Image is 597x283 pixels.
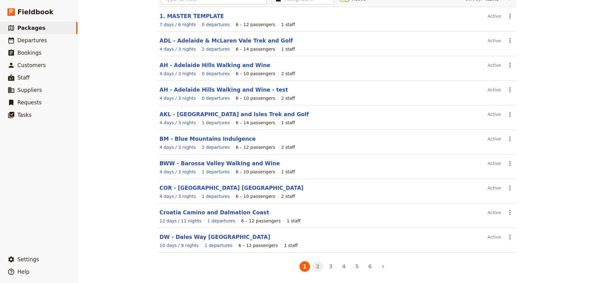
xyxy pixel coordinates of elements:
button: 6 [365,261,375,272]
div: 6 – 10 passengers [236,169,275,175]
div: 6 – 12 passengers [238,242,278,249]
a: View the departures for this package [202,46,230,52]
span: 4 days / 3 nights [160,194,196,199]
a: View the departures for this package [202,144,230,150]
span: 4 days / 3 nights [160,47,196,52]
a: View the departures for this package [202,193,230,199]
div: Active [488,35,501,46]
a: BWW - Barossa Valley Walking and Wine [160,160,280,167]
div: 2 staff [281,144,295,150]
div: Active [488,183,501,193]
div: Active [488,207,501,218]
span: Requests [17,99,42,106]
div: 2 staff [281,193,295,199]
a: 1. MASTER TEMPLATE [160,13,224,19]
button: 4 [339,261,349,272]
a: View the itinerary for this package [160,46,196,52]
div: 1 staff [284,242,298,249]
div: 6 – 12 passengers [241,218,281,224]
a: View the itinerary for this package [160,120,196,126]
button: Actions [505,232,515,242]
span: Settings [17,256,39,262]
button: Actions [505,207,515,218]
div: 1 staff [281,21,295,28]
div: 6 – 10 passengers [236,193,275,199]
button: 1 [299,261,310,272]
button: Actions [505,84,515,95]
span: Staff [17,75,30,81]
span: Fieldbook [17,7,53,17]
a: View the departures for this package [202,95,230,101]
a: AKL - [GEOGRAPHIC_DATA] and Isles Trek and Golf [160,111,309,117]
a: View the itinerary for this package [160,71,196,77]
a: COR - [GEOGRAPHIC_DATA] [GEOGRAPHIC_DATA] [160,185,303,191]
span: 4 days / 3 nights [160,145,196,150]
span: Bookings [17,50,41,56]
span: 10 days / 9 nights [160,243,199,248]
div: 6 – 12 passengers [236,144,275,150]
button: 2 [312,261,323,272]
button: Actions [505,109,515,120]
a: View the departures for this package [202,71,230,77]
div: Active [488,158,501,169]
a: View the itinerary for this package [160,218,201,224]
a: View the departures for this package [207,218,235,224]
div: 1 staff [281,169,295,175]
button: Actions [505,158,515,169]
div: Active [488,84,501,95]
a: DW - Dales Way [GEOGRAPHIC_DATA] [160,234,270,240]
div: Active [488,60,501,71]
span: 4 days / 3 nights [160,120,196,125]
span: Suppliers [17,87,42,93]
button: 5 [352,261,362,272]
span: Departures [17,37,47,43]
button: Next [378,261,388,272]
button: Actions [505,35,515,46]
a: View the itinerary for this package [160,95,196,101]
button: Actions [505,183,515,193]
span: Packages [17,25,45,31]
a: View the departures for this package [205,242,233,249]
span: 4 days / 3 nights [160,96,196,101]
button: Actions [505,60,515,71]
div: Active [488,109,501,120]
div: Active [488,11,501,21]
span: 4 days / 3 nights [160,71,196,76]
div: 6 – 14 passengers [236,46,275,52]
a: Croatia Camino and Dalmation Coast [160,209,269,216]
button: Actions [505,11,515,21]
a: View the itinerary for this package [160,169,196,175]
a: ADL - Adelaide & McLaren Vale Trek and Golf [160,38,293,44]
a: View the itinerary for this package [160,144,196,150]
a: View the departures for this package [202,120,230,126]
a: View the departures for this package [202,169,230,175]
span: 12 days / 11 nights [160,218,201,223]
a: BM - Blue Mountains Indulgence [160,136,256,142]
a: AH - Adelaide Hills Walking and Wine - test [160,87,288,93]
a: View the departures for this package [202,21,230,28]
a: View the itinerary for this package [160,193,196,199]
ul: Pagination [285,260,390,273]
div: 1 staff [281,120,295,126]
a: View the itinerary for this package [160,242,199,249]
div: 1 staff [281,46,295,52]
span: Customers [17,62,46,68]
div: 1 staff [287,218,300,224]
a: View the itinerary for this package [160,21,196,28]
div: 2 staff [281,95,295,101]
span: 4 days / 3 nights [160,169,196,174]
div: 6 – 10 passengers [236,71,275,77]
div: 6 – 14 passengers [236,120,275,126]
div: 6 – 10 passengers [236,95,275,101]
div: Active [488,232,501,242]
div: Active [488,134,501,144]
a: AH - Adelaide Hills Walking and Wine [160,62,270,68]
button: 3 [326,261,336,272]
div: 6 – 12 passengers [236,21,275,28]
div: 2 staff [281,71,295,77]
button: Actions [505,134,515,144]
span: 7 days / 6 nights [160,22,196,27]
span: Tasks [17,112,32,118]
span: Help [17,269,30,275]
